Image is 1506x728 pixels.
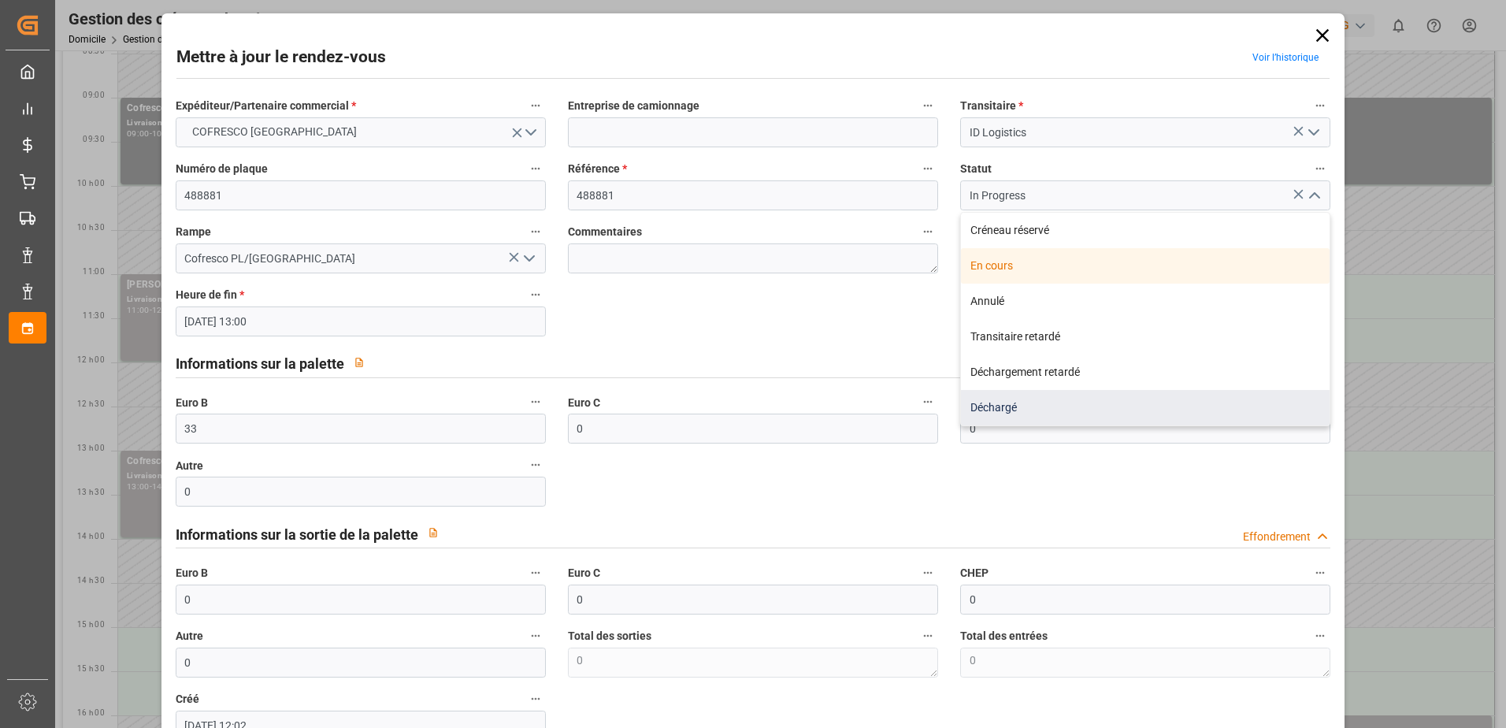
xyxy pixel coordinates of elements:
button: Euro C [918,563,938,583]
div: En cours [961,248,1330,284]
textarea: 0 [568,648,938,678]
font: Autre [176,630,203,642]
button: View description [418,518,448,548]
button: Expéditeur/Partenaire commercial * [525,95,546,116]
div: Déchargement retardé [961,355,1330,390]
font: Euro C [568,396,600,409]
font: Expéditeur/Partenaire commercial [176,99,349,112]
div: Annulé [961,284,1330,319]
button: Euro C [918,392,938,412]
div: Transitaire retardé [961,319,1330,355]
font: Statut [960,162,992,175]
button: View description [344,347,374,377]
button: Commentaires [918,221,938,242]
div: Créneau réservé [961,213,1330,248]
font: Euro C [568,566,600,579]
button: Heure de fin * [525,284,546,305]
h2: Mettre à jour le rendez-vous [176,45,386,70]
h2: Informations sur la sortie de la palette [176,524,418,545]
button: Ouvrir le menu [1301,121,1325,145]
button: CHEP [1310,563,1330,583]
font: Créé [176,693,199,705]
button: Référence * [918,158,938,179]
font: Autre [176,459,203,472]
button: Créé [525,689,546,709]
button: Autre [525,455,546,475]
button: Ouvrir le menu [176,117,546,147]
button: Entreprise de camionnage [918,95,938,116]
font: Entreprise de camionnage [568,99,699,112]
font: Heure de fin [176,288,237,301]
textarea: 0 [960,648,1330,678]
div: Déchargé [961,390,1330,425]
button: Ouvrir le menu [516,247,540,271]
button: Rampe [525,221,546,242]
button: Numéro de plaque [525,158,546,179]
font: Numéro de plaque [176,162,268,175]
font: Commentaires [568,225,642,238]
button: Autre [525,626,546,646]
button: Transitaire * [1310,95,1330,116]
span: COFRESCO [GEOGRAPHIC_DATA] [184,124,365,140]
font: Total des entrées [960,630,1048,642]
div: Effondrement [1243,529,1311,545]
button: Euro B [525,392,546,412]
input: Type à rechercher/sélectionner [960,180,1330,210]
button: Statut [1310,158,1330,179]
font: Référence [568,162,620,175]
font: Euro B [176,396,208,409]
font: Total des sorties [568,630,651,642]
font: CHEP [960,566,989,579]
button: Total des sorties [918,626,938,646]
button: Total des entrées [1310,626,1330,646]
font: Euro B [176,566,208,579]
font: Rampe [176,225,211,238]
font: Transitaire [960,99,1016,112]
h2: Informations sur la palette [176,353,344,374]
button: Fermer le menu [1301,184,1325,208]
input: Type à rechercher/sélectionner [176,243,546,273]
input: JJ-MM-AAAA HH :MM [176,306,546,336]
button: Euro B [525,563,546,583]
a: Voir l’historique [1252,52,1319,63]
